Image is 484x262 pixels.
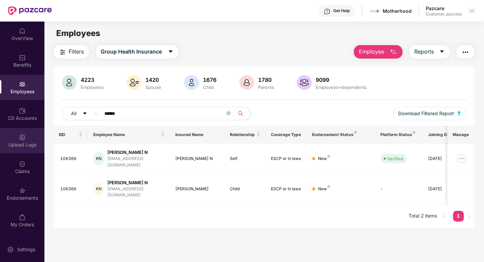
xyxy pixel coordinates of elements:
[409,211,437,222] li: Total 2 items
[93,182,104,196] div: KN
[19,187,26,194] img: svg+xml;base64,PHN2ZyBpZD0iRW5kb3JzZW1lbnRzIiB4bWxucz0iaHR0cDovL3d3dy53My5vcmcvMjAwMC9zdmciIHdpZH...
[327,185,330,188] img: svg+xml;base64,PHN2ZyB4bWxucz0iaHR0cDovL3d3dy53My5vcmcvMjAwMC9zdmciIHdpZHRoPSI4IiBoZWlnaHQ9IjgiIH...
[453,211,464,222] li: 1
[59,132,77,137] span: EID
[19,214,26,221] img: svg+xml;base64,PHN2ZyBpZD0iTXlfT3JkZXJzIiBkYXRhLW5hbWU9Ik15IE9yZGVycyIgeG1sbnM9Imh0dHA6Ly93d3cudz...
[234,107,251,120] button: search
[19,28,26,34] img: svg+xml;base64,PHN2ZyBpZD0iSG9tZSIgeG1sbnM9Imh0dHA6Ly93d3cudzMub3JnLzIwMDAvc3ZnIiB3aWR0aD0iMjAiIG...
[318,156,330,162] div: New
[266,126,307,144] th: Coverage Type
[318,186,330,192] div: New
[398,110,454,117] span: Download Filtered Report
[230,132,255,137] span: Relationship
[443,214,447,218] span: left
[202,85,218,90] div: Child
[426,11,462,17] div: Customer_success
[79,76,105,83] div: 4223
[409,45,450,59] button: Reportscaret-down
[440,211,450,222] button: left
[324,8,331,15] img: svg+xml;base64,PHN2ZyBpZD0iSGVscC0zMngzMiIgeG1sbnM9Imh0dHA6Ly93d3cudzMub3JnLzIwMDAvc3ZnIiB3aWR0aD...
[440,211,450,222] li: Previous Page
[170,126,225,144] th: Insured Name
[224,126,266,144] th: Relationship
[383,8,412,14] div: Motherhood
[380,132,417,137] div: Platform Status
[62,75,77,90] img: svg+xml;base64,PHN2ZyB4bWxucz0iaHR0cDovL3d3dy53My5vcmcvMjAwMC9zdmciIHhtbG5zOnhsaW5rPSJodHRwOi8vd3...
[96,45,178,59] button: Group Health Insurancecaret-down
[257,76,275,83] div: 1780
[333,8,350,13] div: Get Help
[370,6,380,16] img: motherhood%20_%20logo.png
[15,246,37,253] div: Settings
[469,8,475,13] img: svg+xml;base64,PHN2ZyBpZD0iRHJvcGRvd24tMzJ4MzIiIHhtbG5zPSJodHRwOi8vd3d3LnczLm9yZy8yMDAwL3N2ZyIgd2...
[453,211,464,221] a: 1
[389,48,397,56] img: svg+xml;base64,PHN2ZyB4bWxucz0iaHR0cDovL3d3dy53My5vcmcvMjAwMC9zdmciIHhtbG5zOnhsaW5rPSJodHRwOi8vd3...
[314,76,368,83] div: 9099
[93,152,104,165] div: KN
[19,54,26,61] img: svg+xml;base64,PHN2ZyBpZD0iQmVuZWZpdHMiIHhtbG5zPSJodHRwOi8vd3d3LnczLm9yZy8yMDAwL3N2ZyIgd2lkdGg9Ij...
[19,107,26,114] img: svg+xml;base64,PHN2ZyBpZD0iQ0RfQWNjb3VudHMiIGRhdGEtbmFtZT0iQ0QgQWNjb3VudHMiIHhtbG5zPSJodHRwOi8vd3...
[439,49,445,55] span: caret-down
[239,75,254,90] img: svg+xml;base64,PHN2ZyB4bWxucz0iaHR0cDovL3d3dy53My5vcmcvMjAwMC9zdmciIHhtbG5zOnhsaW5rPSJodHRwOi8vd3...
[234,111,247,116] span: search
[60,156,82,162] div: 106366
[144,85,163,90] div: Spouse
[227,110,231,117] span: close-circle
[314,85,368,90] div: Employees+dependents
[19,161,26,167] img: svg+xml;base64,PHN2ZyBpZD0iQ2xhaW0iIHhtbG5zPSJodHRwOi8vd3d3LnczLm9yZy8yMDAwL3N2ZyIgd2lkdGg9IjIwIi...
[456,153,467,164] img: manageButton
[354,131,357,134] img: svg+xml;base64,PHN2ZyB4bWxucz0iaHR0cDovL3d3dy53My5vcmcvMjAwMC9zdmciIHdpZHRoPSI4IiBoZWlnaHQ9IjgiIH...
[428,186,458,192] div: [DATE]
[79,85,105,90] div: Employees
[175,156,219,162] div: [PERSON_NAME] N
[230,156,260,162] div: Self
[464,211,475,222] li: Next Page
[175,186,219,192] div: [PERSON_NAME]
[393,107,466,120] button: Download Filtered Report
[54,45,89,59] button: Filters
[62,107,103,120] button: Allcaret-down
[144,76,163,83] div: 1420
[426,5,462,11] div: Pazcare
[54,126,88,144] th: EID
[464,211,475,222] button: right
[327,155,330,158] img: svg+xml;base64,PHN2ZyB4bWxucz0iaHR0cDovL3d3dy53My5vcmcvMjAwMC9zdmciIHdpZHRoPSI4IiBoZWlnaHQ9IjgiIH...
[60,186,82,192] div: 106366
[184,75,199,90] img: svg+xml;base64,PHN2ZyB4bWxucz0iaHR0cDovL3d3dy53My5vcmcvMjAwMC9zdmciIHhtbG5zOnhsaW5rPSJodHRwOi8vd3...
[297,75,312,90] img: svg+xml;base64,PHN2ZyB4bWxucz0iaHR0cDovL3d3dy53My5vcmcvMjAwMC9zdmciIHhtbG5zOnhsaW5rPSJodHRwOi8vd3...
[467,214,471,218] span: right
[93,132,160,137] span: Employee Name
[271,186,301,192] div: ESCP or in laws
[413,131,415,134] img: svg+xml;base64,PHN2ZyB4bWxucz0iaHR0cDovL3d3dy53My5vcmcvMjAwMC9zdmciIHdpZHRoPSI4IiBoZWlnaHQ9IjgiIH...
[447,126,475,144] th: Manage
[82,111,87,117] span: caret-down
[19,134,26,141] img: svg+xml;base64,PHN2ZyBpZD0iVXBsb2FkX0xvZ3MiIGRhdGEtbmFtZT0iVXBsb2FkIExvZ3MiIHhtbG5zPSJodHRwOi8vd3...
[387,155,403,162] div: Verified
[227,111,231,115] span: close-circle
[312,132,370,137] div: Endorsement Status
[19,81,26,88] img: svg+xml;base64,PHN2ZyBpZD0iRW1wbG95ZWVzIiB4bWxucz0iaHR0cDovL3d3dy53My5vcmcvMjAwMC9zdmciIHdpZHRoPS...
[127,75,141,90] img: svg+xml;base64,PHN2ZyB4bWxucz0iaHR0cDovL3d3dy53My5vcmcvMjAwMC9zdmciIHhtbG5zOnhsaW5rPSJodHRwOi8vd3...
[71,110,76,117] span: All
[375,174,423,204] td: -
[8,6,52,15] img: New Pazcare Logo
[59,48,67,56] img: svg+xml;base64,PHN2ZyB4bWxucz0iaHR0cDovL3d3dy53My5vcmcvMjAwMC9zdmciIHdpZHRoPSIyNCIgaGVpZ2h0PSIyNC...
[56,28,100,38] span: Employees
[423,126,464,144] th: Joining Date
[414,47,434,56] span: Reports
[354,45,403,59] button: Employee
[107,149,164,156] div: [PERSON_NAME] N
[428,156,458,162] div: [DATE]
[168,49,173,55] span: caret-down
[461,48,470,56] img: svg+xml;base64,PHN2ZyB4bWxucz0iaHR0cDovL3d3dy53My5vcmcvMjAwMC9zdmciIHdpZHRoPSIyNCIgaGVpZ2h0PSIyNC...
[202,76,218,83] div: 1676
[457,111,461,115] img: svg+xml;base64,PHN2ZyB4bWxucz0iaHR0cDovL3d3dy53My5vcmcvMjAwMC9zdmciIHhtbG5zOnhsaW5rPSJodHRwOi8vd3...
[107,156,164,168] div: [EMAIL_ADDRESS][DOMAIN_NAME]
[107,179,164,186] div: [PERSON_NAME] N
[69,47,84,56] span: Filters
[257,85,275,90] div: Parents
[271,156,301,162] div: ESCP or in laws
[230,186,260,192] div: Child
[101,47,162,56] span: Group Health Insurance
[7,246,14,253] img: svg+xml;base64,PHN2ZyBpZD0iU2V0dGluZy0yMHgyMCIgeG1sbnM9Imh0dHA6Ly93d3cudzMub3JnLzIwMDAvc3ZnIiB3aW...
